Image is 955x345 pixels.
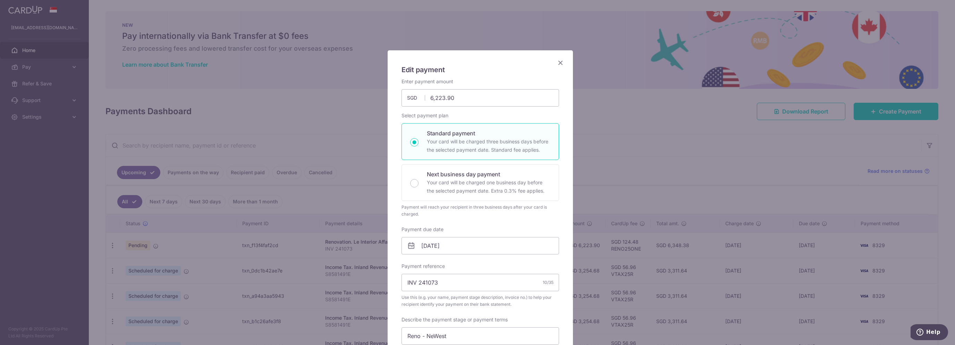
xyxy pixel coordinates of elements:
[402,78,453,85] label: Enter payment amount
[556,59,565,67] button: Close
[911,324,948,342] iframe: Opens a widget where you can find more information
[402,89,559,107] input: 0.00
[427,178,550,195] p: Your card will be charged one business day before the selected payment date. Extra 0.3% fee applies.
[402,237,559,254] input: DD / MM / YYYY
[402,112,448,119] label: Select payment plan
[402,204,559,218] div: Payment will reach your recipient in three business days after your card is charged.
[427,137,550,154] p: Your card will be charged three business days before the selected payment date. Standard fee appl...
[427,170,550,178] p: Next business day payment
[402,316,508,323] label: Describe the payment stage or payment terms
[402,294,559,308] span: Use this (e.g. your name, payment stage description, invoice no.) to help your recipient identify...
[402,226,443,233] label: Payment due date
[407,94,425,101] span: SGD
[402,263,445,270] label: Payment reference
[427,129,550,137] p: Standard payment
[543,279,553,286] div: 10/35
[402,64,559,75] h5: Edit payment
